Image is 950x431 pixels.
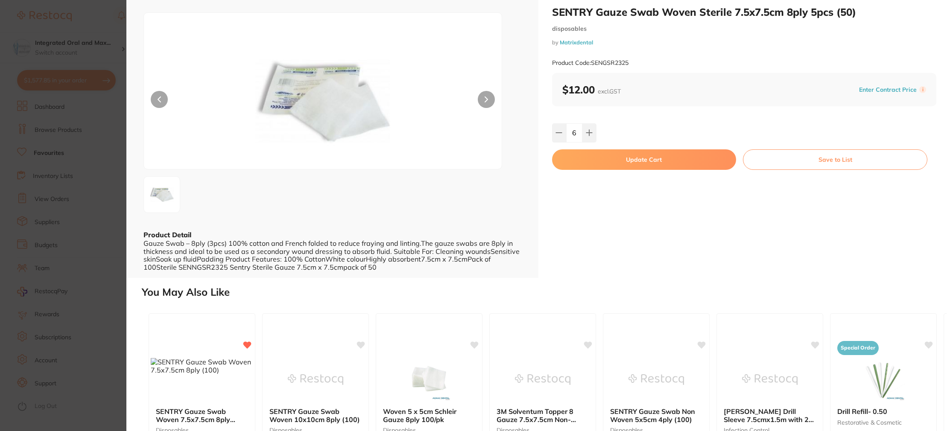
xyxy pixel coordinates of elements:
[146,179,177,210] img: anBn
[837,419,930,426] small: restorative & cosmetic
[552,149,737,170] button: Update Cart
[552,39,937,46] small: by
[743,149,927,170] button: Save to List
[143,230,191,239] b: Product Detail
[560,39,593,46] a: Matrixdental
[383,408,475,423] b: Woven 5 x 5cm Schleir Gauze 8ply 100/pk
[724,408,816,423] b: Defries Drill Sleeve 7.5cmx1.5m with 2x Latex-Free Bands Sterile (100/pcs) DEF1154
[142,286,947,298] h2: You May Also Like
[401,358,457,401] img: Woven 5 x 5cm Schleir Gauze 8ply 100/pk
[610,408,702,423] b: SENTRY Gauze Swab Non Woven 5x5cm 4ply (100)
[856,86,919,94] button: Enter Contract Price
[143,239,521,271] div: Gauze Swab – 8ply (3pcs) 100% cotton and French folded to reduce fraying and linting.The gauze sw...
[497,408,589,423] b: 3M Solventum Topper 8 Gauze 7.5x7.5cm Non-Woven (200)
[552,59,628,67] small: Product Code: SENGSR2325
[919,86,926,93] label: i
[562,83,621,96] b: $12.00
[269,408,362,423] b: SENTRY Gauze Swab Woven 10x10cm 8ply (100)
[552,25,937,32] small: disposables
[742,358,798,401] img: Defries Drill Sleeve 7.5cmx1.5m with 2x Latex-Free Bands Sterile (100/pcs) DEF1154
[216,34,430,169] img: anBn
[856,358,911,401] img: Drill Refill- 0.50
[515,358,570,401] img: 3M Solventum Topper 8 Gauze 7.5x7.5cm Non-Woven (200)
[156,408,248,423] b: SENTRY Gauze Swab Woven 7.5x7.5cm 8ply (100)
[288,358,343,401] img: SENTRY Gauze Swab Woven 10x10cm 8ply (100)
[552,6,937,18] h2: SENTRY Gauze Swab Woven Sterile 7.5x7.5cm 8ply 5pcs (50)
[598,87,621,95] span: excl. GST
[837,408,930,415] b: Drill Refill- 0.50
[151,358,253,374] img: SENTRY Gauze Swab Woven 7.5x7.5cm 8ply (100)
[837,341,879,355] span: Special Order
[628,358,684,401] img: SENTRY Gauze Swab Non Woven 5x5cm 4ply (100)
